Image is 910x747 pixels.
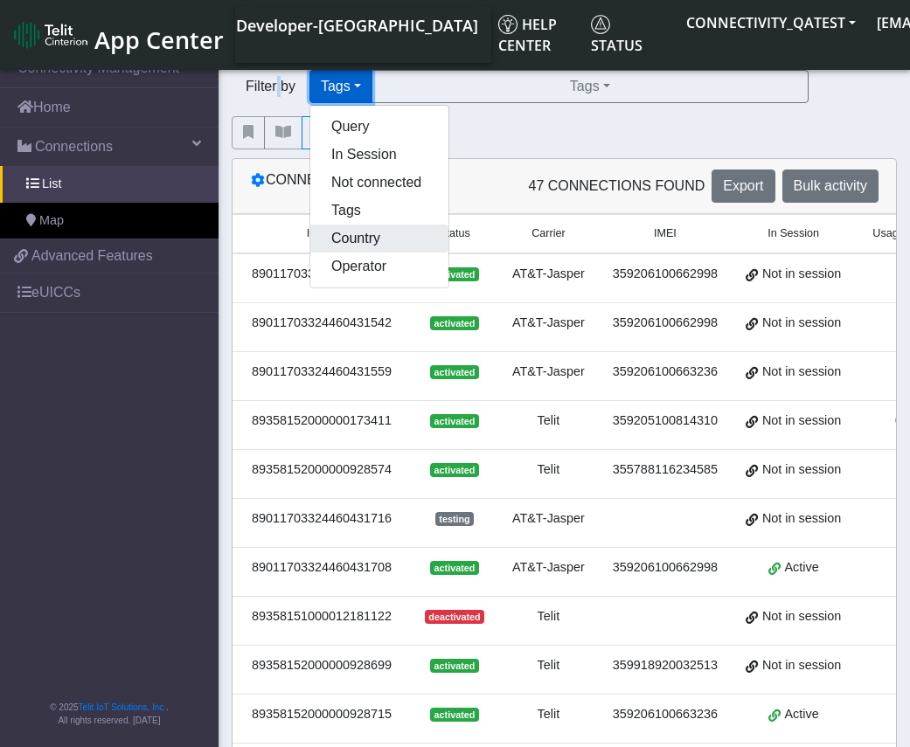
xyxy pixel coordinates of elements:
span: ICCID [307,225,337,242]
div: Connections [237,169,515,203]
button: Query [310,113,448,141]
div: AT&T-Jasper [509,265,588,284]
div: 89011703324460431567 [243,265,400,284]
a: App Center [14,17,221,54]
div: AT&T-Jasper [509,558,588,578]
span: Help center [498,15,557,55]
span: IMEI [654,225,677,242]
div: 89358152000000928715 [243,705,400,724]
span: Map [39,211,64,231]
span: Not in session [762,656,841,675]
button: Country [310,225,448,252]
div: Telit [509,705,588,724]
button: In Session [310,141,448,169]
div: 359206100662998 [609,265,721,284]
span: activated [430,414,478,428]
div: 359206100662998 [609,314,721,333]
div: AT&T-Jasper [509,509,588,529]
span: App Center [94,24,224,56]
span: Not in session [762,509,841,529]
span: activated [430,708,478,722]
button: Operator [310,252,448,280]
button: Export [712,169,775,203]
span: Not in session [762,607,841,626]
div: fitlers menu [232,116,338,149]
span: Not in session [762,412,841,431]
img: knowledge.svg [498,15,518,34]
span: activated [430,463,478,477]
div: 89358151000012181122 [243,607,400,626]
span: Connections [35,136,113,157]
div: 359206100663236 [609,363,721,382]
span: activated [430,659,478,673]
div: 355788116234585 [609,460,721,480]
span: Not in session [762,265,841,284]
button: Tags [309,70,372,103]
a: Telit IoT Solutions, Inc. [79,702,166,712]
a: Your current platform instance [235,7,477,42]
span: List [42,175,61,194]
div: AT&T-Jasper [509,314,588,333]
span: Active [785,705,819,724]
div: 89358152000000173411 [243,412,400,431]
div: 89011703324460431559 [243,363,400,382]
span: activated [430,316,478,330]
span: Not in session [762,314,841,333]
span: activated [430,267,478,281]
img: status.svg [591,15,610,34]
div: 89011703324460431542 [243,314,400,333]
span: activated [430,561,478,575]
span: 47 Connections found [528,176,705,197]
span: Not in session [762,460,841,480]
div: 89011703324460431716 [243,509,400,529]
button: Not connected [310,169,448,197]
div: 359205100814310 [609,412,721,431]
div: 89011703324460431708 [243,558,400,578]
span: testing [435,512,474,526]
span: Developer-[GEOGRAPHIC_DATA] [236,15,478,36]
img: logo-telit-cinterion-gw-new.png [14,21,87,49]
button: CONNECTIVITY_QATEST [676,7,866,38]
div: 89358152000000928574 [243,460,400,480]
span: Not in session [762,363,841,382]
div: 359206100662998 [609,558,721,578]
span: activated [430,365,478,379]
div: Telit [509,607,588,626]
span: Export [723,178,763,193]
span: Status [439,225,470,242]
span: Carrier [531,225,565,242]
span: Active [785,558,819,578]
span: Advanced Features [31,246,153,266]
span: deactivated [425,610,484,624]
button: Tags [310,197,448,225]
span: Filter by [232,76,309,97]
div: 89358152000000928699 [243,656,400,675]
div: Telit [509,656,588,675]
span: In Session [768,225,819,242]
div: 359206100663236 [609,705,721,724]
div: Telit [509,460,588,480]
button: Bulk activity [782,169,879,203]
div: Telit [509,412,588,431]
span: Bulk activity [794,178,867,193]
a: Status [584,7,676,63]
div: AT&T-Jasper [509,363,588,382]
a: Help center [491,7,584,63]
button: Tags [372,70,809,103]
div: 359918920032513 [609,656,721,675]
span: Status [591,15,643,55]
